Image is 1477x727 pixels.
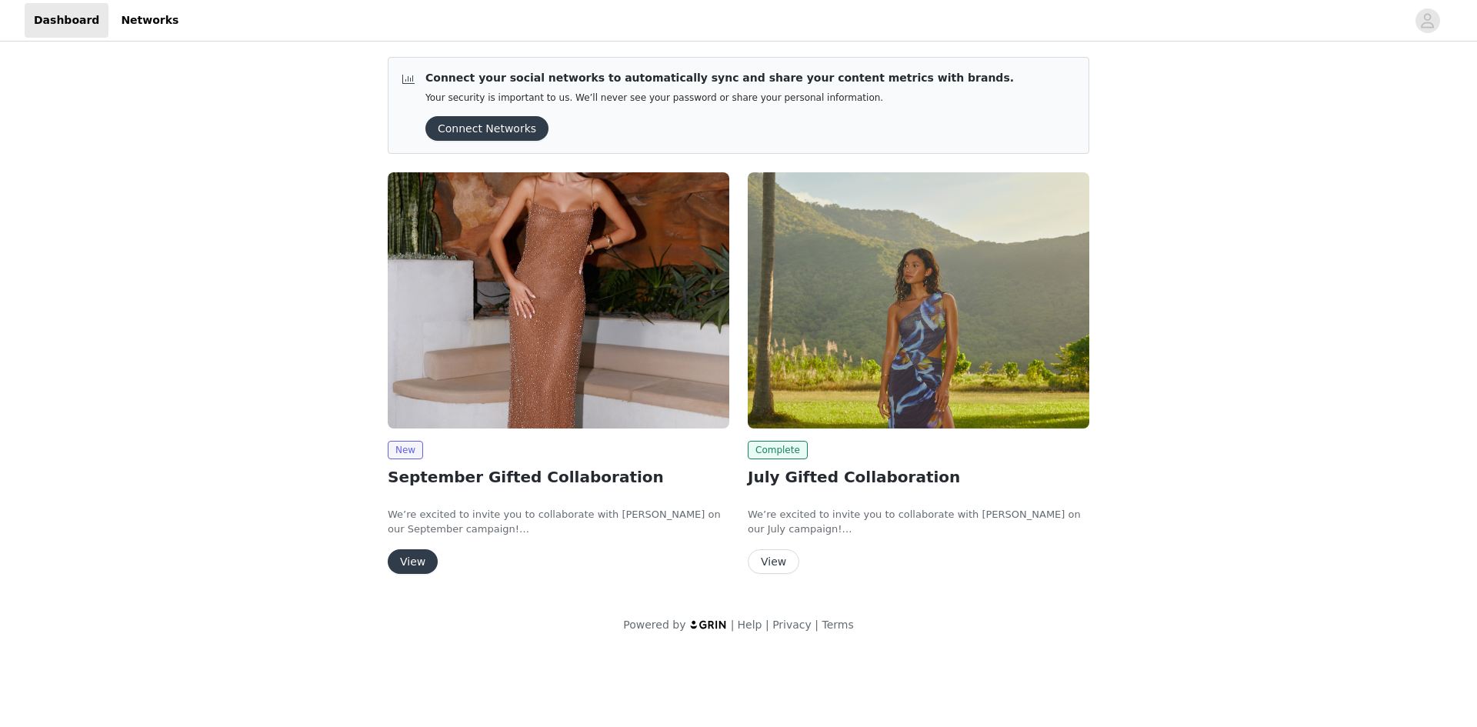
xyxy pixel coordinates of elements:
img: Peppermayo USA [388,172,729,429]
button: View [748,549,799,574]
h2: July Gifted Collaboration [748,465,1089,489]
p: We’re excited to invite you to collaborate with [PERSON_NAME] on our September campaign! [388,507,729,537]
a: View [748,556,799,568]
p: Your security is important to us. We’ll never see your password or share your personal information. [425,92,1014,104]
div: avatar [1420,8,1435,33]
span: Powered by [623,619,685,631]
img: Peppermayo USA [748,172,1089,429]
p: Connect your social networks to automatically sync and share your content metrics with brands. [425,70,1014,86]
p: We’re excited to invite you to collaborate with [PERSON_NAME] on our July campaign! [748,507,1089,537]
button: View [388,549,438,574]
button: Connect Networks [425,116,548,141]
a: Terms [822,619,853,631]
span: | [765,619,769,631]
span: | [731,619,735,631]
a: Privacy [772,619,812,631]
h2: September Gifted Collaboration [388,465,729,489]
a: Dashboard [25,3,108,38]
span: | [815,619,819,631]
a: View [388,556,438,568]
a: Help [738,619,762,631]
img: logo [689,619,728,629]
a: Networks [112,3,188,38]
span: New [388,441,423,459]
span: Complete [748,441,808,459]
